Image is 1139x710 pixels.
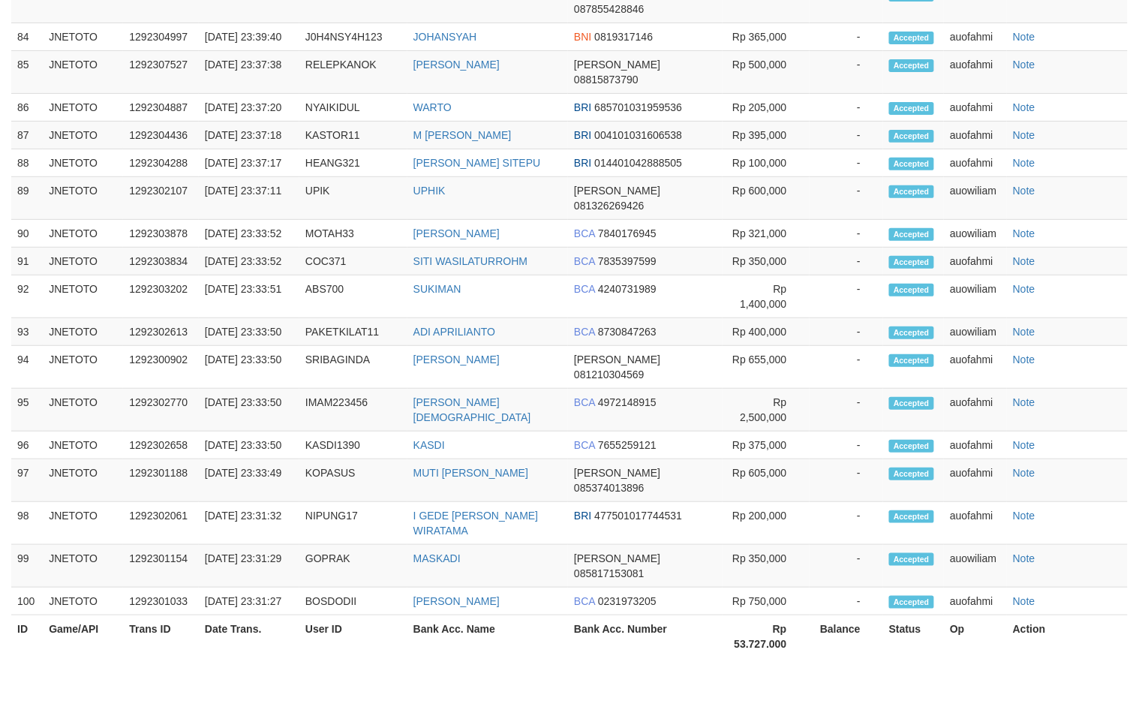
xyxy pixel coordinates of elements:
[889,228,934,241] span: Accepted
[299,94,407,122] td: NYAIKIDUL
[299,220,407,248] td: MOTAH33
[413,31,477,43] a: JOHANSYAH
[413,439,445,451] a: KASDI
[11,318,43,346] td: 93
[413,283,461,295] a: SUKIMAN
[1007,615,1128,658] th: Action
[574,74,639,86] span: 08815873790
[810,220,883,248] td: -
[43,220,123,248] td: JNETOTO
[299,346,407,389] td: SRIBAGINDA
[594,101,682,113] span: 685701031959536
[598,396,657,408] span: 4972148915
[199,545,299,588] td: [DATE] 23:31:29
[723,545,810,588] td: Rp 350,000
[889,158,934,170] span: Accepted
[1013,510,1035,522] a: Note
[723,459,810,502] td: Rp 605,000
[944,432,1007,459] td: auofahmi
[413,595,500,607] a: [PERSON_NAME]
[199,177,299,220] td: [DATE] 23:37:11
[413,396,531,423] a: [PERSON_NAME][DEMOGRAPHIC_DATA]
[889,185,934,198] span: Accepted
[43,177,123,220] td: JNETOTO
[723,23,810,51] td: Rp 365,000
[810,502,883,545] td: -
[11,545,43,588] td: 99
[43,122,123,149] td: JNETOTO
[43,23,123,51] td: JNETOTO
[723,346,810,389] td: Rp 655,000
[944,122,1007,149] td: auofahmi
[574,283,595,295] span: BCA
[1013,353,1035,366] a: Note
[810,51,883,94] td: -
[889,326,934,339] span: Accepted
[123,94,199,122] td: 1292304887
[299,318,407,346] td: PAKETKILAT11
[299,177,407,220] td: UPIK
[944,615,1007,658] th: Op
[723,248,810,275] td: Rp 350,000
[123,248,199,275] td: 1292303834
[889,130,934,143] span: Accepted
[199,459,299,502] td: [DATE] 23:33:49
[123,389,199,432] td: 1292302770
[944,459,1007,502] td: auofahmi
[889,510,934,523] span: Accepted
[43,545,123,588] td: JNETOTO
[889,32,934,44] span: Accepted
[199,23,299,51] td: [DATE] 23:39:40
[123,122,199,149] td: 1292304436
[11,122,43,149] td: 87
[810,588,883,615] td: -
[598,255,657,267] span: 7835397599
[594,157,682,169] span: 014401042888505
[413,59,500,71] a: [PERSON_NAME]
[299,459,407,502] td: KOPASUS
[574,439,595,451] span: BCA
[889,596,934,609] span: Accepted
[123,588,199,615] td: 1292301033
[810,615,883,658] th: Balance
[413,467,528,479] a: MUTI [PERSON_NAME]
[11,248,43,275] td: 91
[123,502,199,545] td: 1292302061
[723,51,810,94] td: Rp 500,000
[889,553,934,566] span: Accepted
[413,129,512,141] a: M [PERSON_NAME]
[723,318,810,346] td: Rp 400,000
[889,284,934,296] span: Accepted
[574,510,591,522] span: BRI
[43,346,123,389] td: JNETOTO
[944,346,1007,389] td: auofahmi
[598,283,657,295] span: 4240731989
[574,157,591,169] span: BRI
[123,149,199,177] td: 1292304288
[199,502,299,545] td: [DATE] 23:31:32
[123,51,199,94] td: 1292307527
[1013,227,1035,239] a: Note
[1013,129,1035,141] a: Note
[944,502,1007,545] td: auofahmi
[810,23,883,51] td: -
[723,94,810,122] td: Rp 205,000
[413,185,446,197] a: UPHIK
[199,588,299,615] td: [DATE] 23:31:27
[944,51,1007,94] td: auofahmi
[199,615,299,658] th: Date Trans.
[407,615,568,658] th: Bank Acc. Name
[11,346,43,389] td: 94
[299,432,407,459] td: KASDI1390
[11,389,43,432] td: 95
[574,353,660,366] span: [PERSON_NAME]
[889,59,934,72] span: Accepted
[299,23,407,51] td: J0H4NSY4H123
[11,23,43,51] td: 84
[123,346,199,389] td: 1292300902
[944,248,1007,275] td: auofahmi
[199,51,299,94] td: [DATE] 23:37:38
[43,51,123,94] td: JNETOTO
[574,255,595,267] span: BCA
[299,149,407,177] td: HEANG321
